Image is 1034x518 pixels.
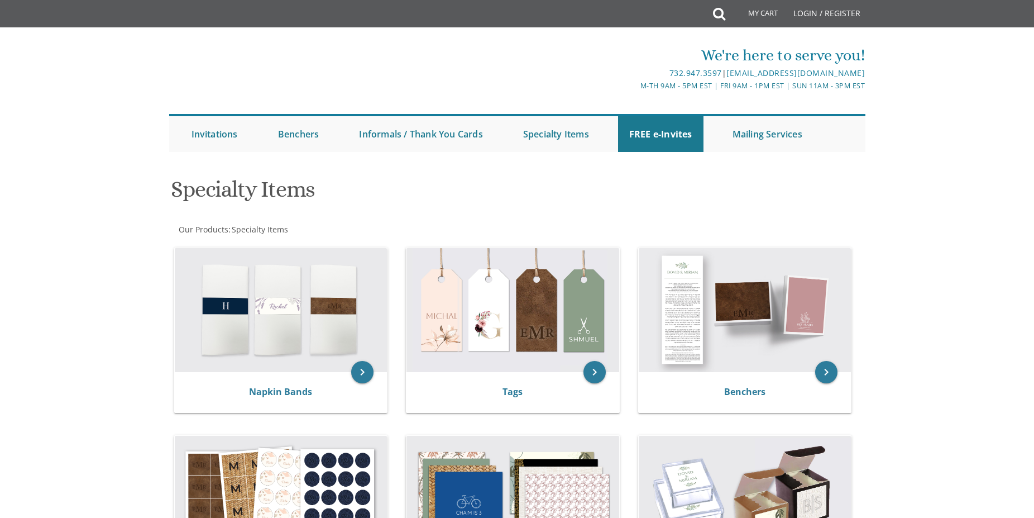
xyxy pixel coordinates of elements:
a: Tags [502,386,523,398]
img: Benchers [639,248,851,372]
div: We're here to serve you! [401,44,865,66]
h1: Specialty Items [171,177,626,210]
a: keyboard_arrow_right [583,361,606,383]
a: Invitations [180,116,249,152]
a: FREE e-Invites [618,116,703,152]
a: Our Products [178,224,228,235]
a: Napkin Bands [249,386,312,398]
a: keyboard_arrow_right [815,361,837,383]
a: [EMAIL_ADDRESS][DOMAIN_NAME] [726,68,865,78]
a: 732.947.3597 [669,68,722,78]
a: Benchers [724,386,765,398]
div: | [401,66,865,80]
a: Specialty Items [231,224,288,235]
img: Tags [406,248,619,372]
a: Benchers [267,116,331,152]
a: Mailing Services [721,116,813,152]
a: My Cart [724,1,786,29]
img: Napkin Bands [175,248,387,372]
div: M-Th 9am - 5pm EST | Fri 9am - 1pm EST | Sun 11am - 3pm EST [401,80,865,92]
a: Informals / Thank You Cards [348,116,494,152]
div: : [169,224,518,235]
a: keyboard_arrow_right [351,361,374,383]
a: Specialty Items [512,116,600,152]
span: Specialty Items [232,224,288,235]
